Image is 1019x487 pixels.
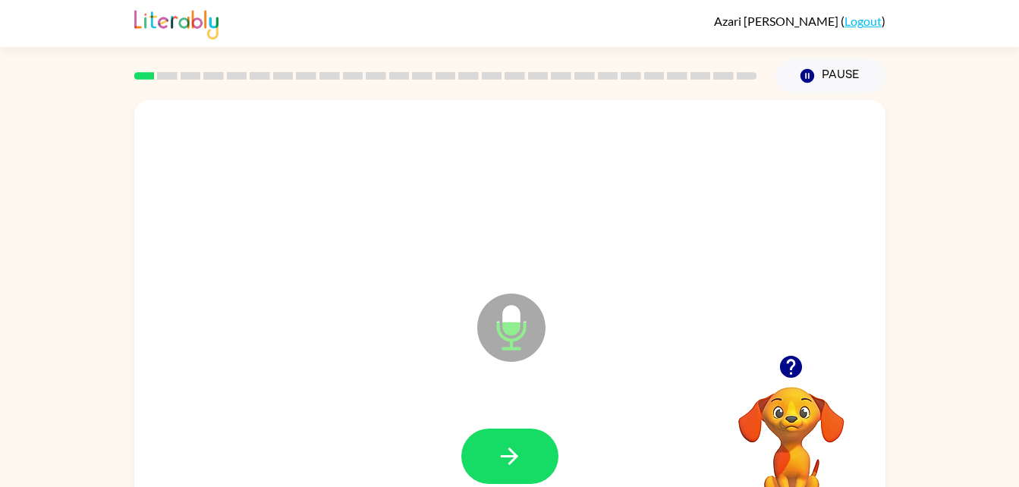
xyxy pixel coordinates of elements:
[714,14,841,28] span: Azari [PERSON_NAME]
[134,6,219,39] img: Literably
[714,14,885,28] div: ( )
[844,14,882,28] a: Logout
[775,58,885,93] button: Pause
